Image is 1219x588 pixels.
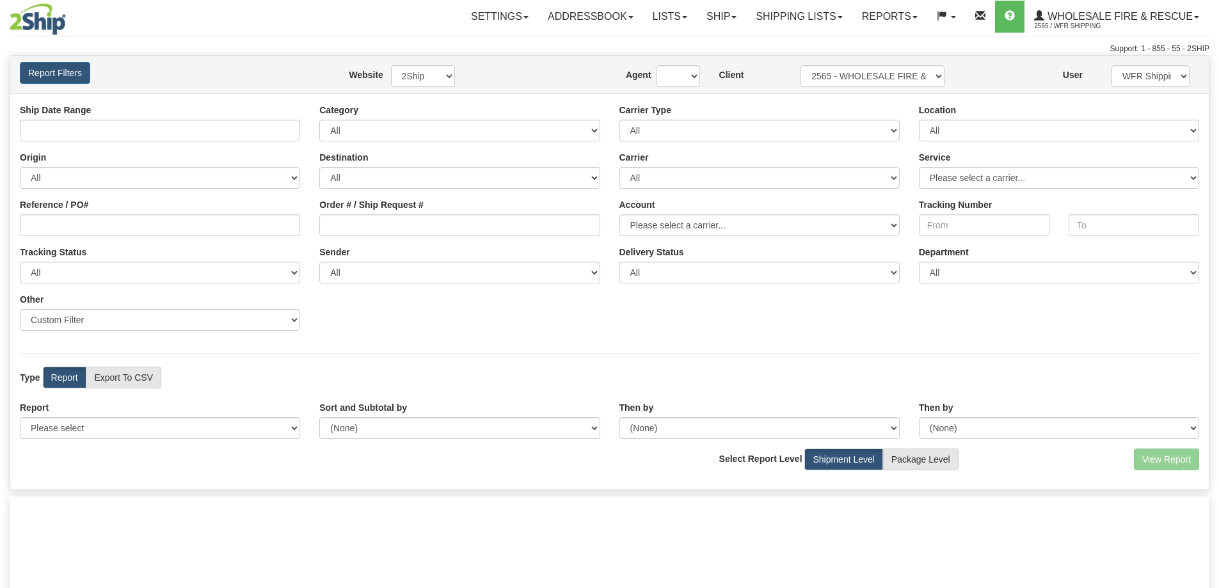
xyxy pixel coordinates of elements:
[20,371,40,384] label: Type
[1024,1,1209,33] a: WHOLESALE FIRE & RESCUE 2565 / WFR Shipping
[10,44,1209,54] div: Support: 1 - 855 - 55 - 2SHIP
[719,68,744,81] label: Client
[319,246,349,258] label: Sender
[20,401,49,414] label: Report
[319,401,407,414] label: Sort and Subtotal by
[20,104,91,116] label: Ship Date Range
[538,1,643,33] a: Addressbook
[1034,20,1130,33] span: 2565 / WFR Shipping
[319,151,368,164] label: Destination
[619,262,900,283] select: Please ensure data set in report has been RECENTLY tracked from your Shipment History
[20,246,86,258] label: Tracking Status
[20,151,46,164] label: Origin
[43,367,86,388] label: Report
[643,1,697,33] a: Lists
[461,1,538,33] a: Settings
[20,293,44,306] label: Other
[1063,68,1083,81] label: User
[619,151,649,164] label: Carrier
[20,198,88,211] label: Reference / PO#
[919,104,956,116] label: Location
[319,104,358,116] label: Category
[319,198,424,211] label: Order # / Ship Request #
[626,68,638,81] label: Agent
[619,104,671,116] label: Carrier Type
[919,401,953,414] label: Then by
[919,198,992,211] label: Tracking Number
[919,246,969,258] label: Department
[1134,449,1199,470] button: View Report
[619,246,684,258] label: Please ensure data set in report has been RECENTLY tracked from your Shipment History
[20,62,90,84] button: Report Filters
[619,198,655,211] label: Account
[852,1,927,33] a: Reports
[619,401,654,414] label: Then by
[883,449,959,470] label: Package Level
[349,68,371,81] label: Website
[919,214,1049,236] input: From
[746,1,852,33] a: Shipping lists
[1044,11,1193,22] span: WHOLESALE FIRE & RESCUE
[86,367,161,388] label: Export To CSV
[804,449,883,470] label: Shipment Level
[697,1,746,33] a: Ship
[1069,214,1199,236] input: To
[719,452,802,465] label: Select Report Level
[10,3,66,35] img: logo2565.jpg
[919,151,951,164] label: Service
